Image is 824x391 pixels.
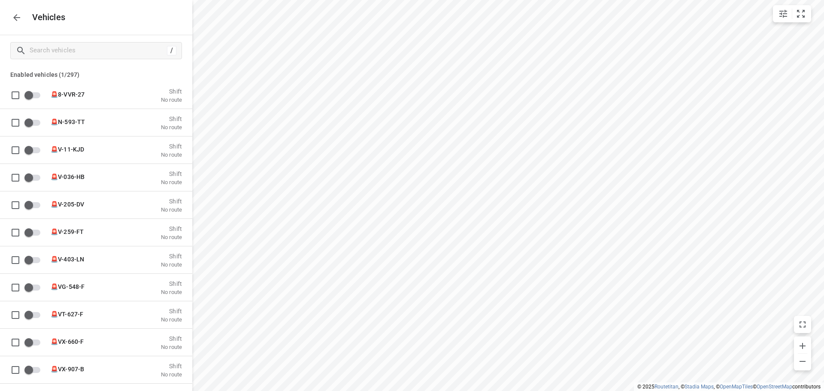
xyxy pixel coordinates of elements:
p: No route [161,124,182,130]
p: No route [161,288,182,295]
span: 🚨N-593-TT [51,118,85,125]
span: 🚨V-403-LN [51,255,84,262]
div: small contained button group [773,5,811,22]
span: Enable [24,252,45,268]
span: 🚨VX-660-F [51,338,84,345]
p: Shift [161,115,182,122]
span: Enable [24,306,45,323]
p: No route [161,233,182,240]
p: Shift [161,88,182,94]
p: No route [161,206,182,213]
p: Shift [161,197,182,204]
p: Shift [161,362,182,369]
span: Enable [24,169,45,185]
span: 🚨V-259-FT [51,228,84,235]
p: No route [161,371,182,378]
span: Enable [24,114,45,130]
p: Shift [161,280,182,287]
p: Shift [161,252,182,259]
span: Enable [24,224,45,240]
input: Search vehicles [30,44,167,57]
p: Shift [161,170,182,177]
span: Enable [24,197,45,213]
span: 🚨V-036-HB [51,173,85,180]
button: Map settings [775,5,792,22]
a: Routetitan [654,384,679,390]
p: No route [161,151,182,158]
p: No route [161,261,182,268]
span: Enable [24,142,45,158]
span: 🚨8-VVR-27 [51,91,85,97]
span: Enable [24,87,45,103]
span: Enable [24,334,45,350]
p: Shift [161,335,182,342]
span: 🚨V-205-DV [51,200,84,207]
p: No route [161,179,182,185]
span: 🚨VG-548-F [51,283,85,290]
span: 🚨V-11-KJD [51,145,84,152]
div: / [167,46,176,55]
button: Fit zoom [792,5,809,22]
a: Stadia Maps [685,384,714,390]
p: No route [161,96,182,103]
p: Shift [161,307,182,314]
span: Enable [24,361,45,378]
span: 🚨VX-907-B [51,365,84,372]
p: Vehicles [25,12,66,22]
span: 🚨VT-627-F [51,310,83,317]
p: Shift [161,225,182,232]
p: No route [161,343,182,350]
a: OpenStreetMap [757,384,792,390]
li: © 2025 , © , © © contributors [637,384,821,390]
p: Shift [161,142,182,149]
p: No route [161,316,182,323]
span: Enable [24,279,45,295]
a: OpenMapTiles [720,384,753,390]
